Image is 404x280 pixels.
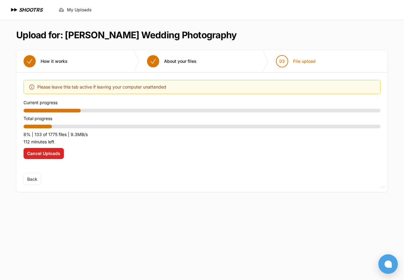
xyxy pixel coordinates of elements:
[24,131,380,138] p: 8% | 133 of 1775 files | 9.3MB/s
[16,29,237,40] h1: Upload for: [PERSON_NAME] Wedding Photography
[24,99,380,106] p: Current progress
[10,6,42,13] a: SHOOTRS SHOOTRS
[55,4,95,15] a: My Uploads
[24,148,64,159] button: Cancel Uploads
[378,254,398,274] button: Open chat window
[37,83,166,91] span: Please leave this tab active if leaving your computer unattended
[269,50,323,72] button: 03 File upload
[16,50,75,72] button: How it works
[24,138,380,146] p: 112 minutes left
[279,58,285,64] span: 03
[293,58,316,64] span: File upload
[41,58,68,64] span: How it works
[27,150,60,157] span: Cancel Uploads
[10,6,19,13] img: SHOOTRS
[380,183,385,191] div: v2
[140,50,204,72] button: About your files
[19,6,42,13] h1: SHOOTRS
[24,115,380,122] p: Total progress
[164,58,196,64] span: About your files
[67,7,92,13] span: My Uploads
